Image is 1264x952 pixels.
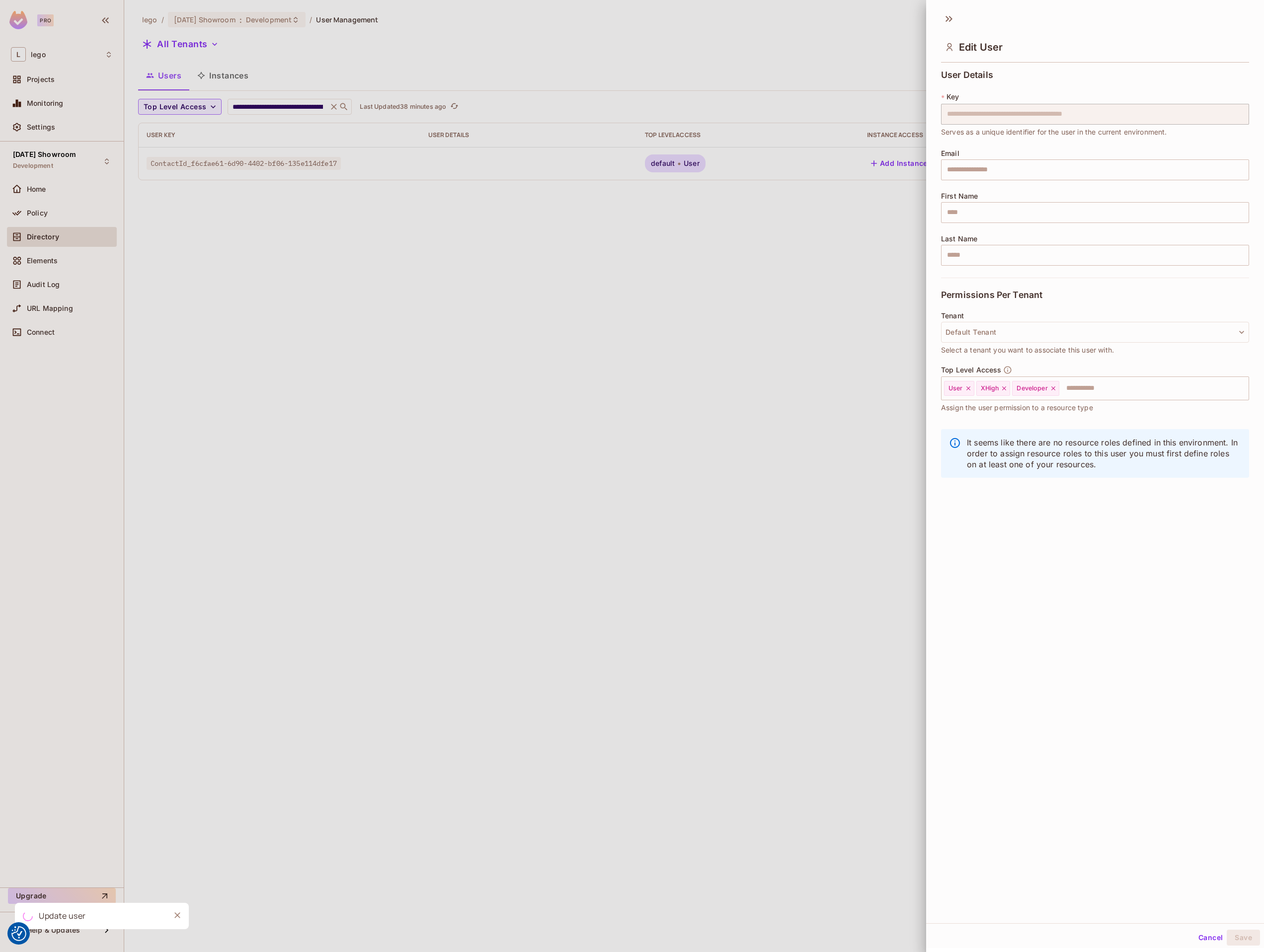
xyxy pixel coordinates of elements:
[170,908,185,923] button: Close
[1017,384,1047,392] span: Developer
[948,384,963,392] span: User
[941,312,964,320] span: Tenant
[1227,930,1260,946] button: Save
[941,127,1167,138] span: Serves as a unique identifier for the user in the current environment.
[981,384,999,392] span: XHigh
[941,322,1249,343] button: Default Tenant
[941,290,1042,300] span: Permissions Per Tenant
[941,70,993,80] span: User Details
[959,41,1003,53] span: Edit User
[976,381,1011,396] div: XHigh
[941,192,978,200] span: First Name
[39,910,86,922] div: Update user
[941,149,959,157] span: Email
[941,402,1093,413] span: Assign the user permission to a resource type
[944,381,974,396] div: User
[941,366,1001,374] span: Top Level Access
[1194,930,1227,946] button: Cancel
[11,926,26,941] button: Consent Preferences
[11,926,26,941] img: Revisit consent button
[967,437,1241,470] p: It seems like there are no resource roles defined in this environment. In order to assign resourc...
[1244,387,1246,389] button: Open
[941,235,977,243] span: Last Name
[947,93,959,101] span: Key
[1012,381,1059,396] div: Developer
[941,345,1114,356] span: Select a tenant you want to associate this user with.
